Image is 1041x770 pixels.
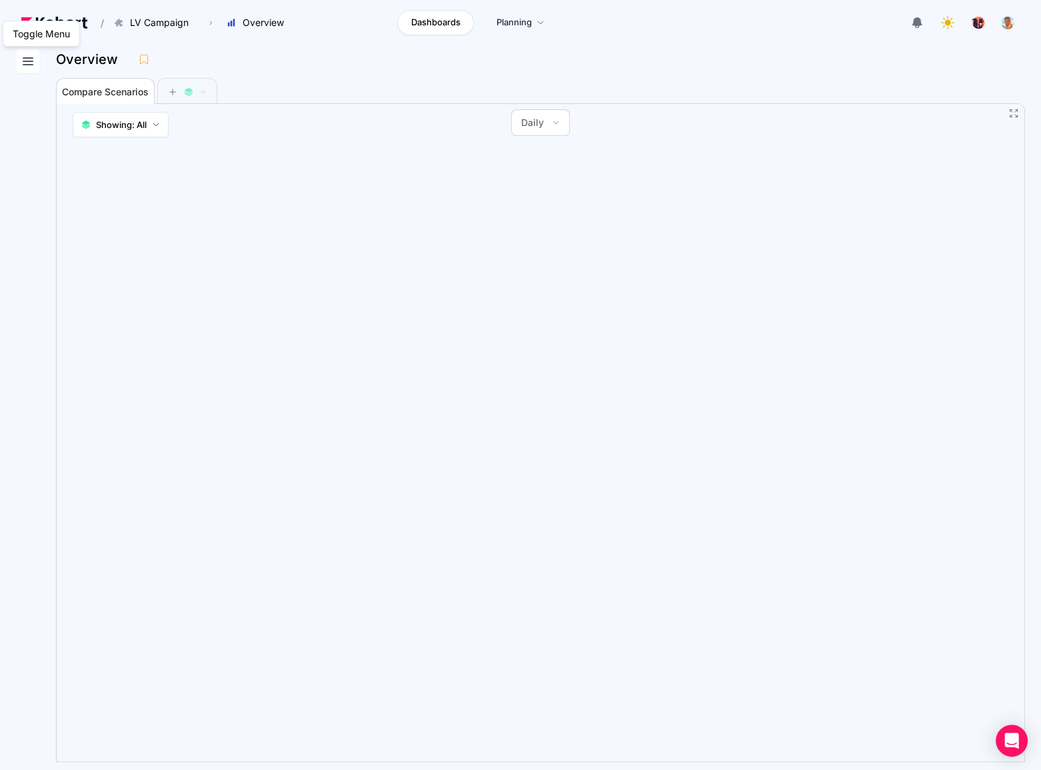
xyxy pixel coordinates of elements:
button: Daily [512,110,569,135]
span: Overview [243,16,284,29]
button: Overview [219,11,298,34]
span: › [207,17,215,28]
a: Dashboards [397,10,474,35]
span: / [90,16,104,30]
span: Planning [496,16,531,29]
img: Kohort logo [21,17,87,29]
span: Daily [521,116,544,129]
span: Showing: All [96,118,147,131]
h3: Overview [56,53,126,66]
button: LV Campaign [107,11,203,34]
button: Fullscreen [1008,108,1019,119]
button: Showing: All [73,112,169,137]
img: logo_TreesPlease_20230726120307121221.png [972,16,985,29]
span: Dashboards [411,16,461,29]
div: Open Intercom Messenger [996,725,1028,757]
span: Compare Scenarios [62,87,149,97]
div: Toggle Menu [10,24,73,43]
span: LV Campaign [130,16,189,29]
a: Planning [482,10,558,35]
